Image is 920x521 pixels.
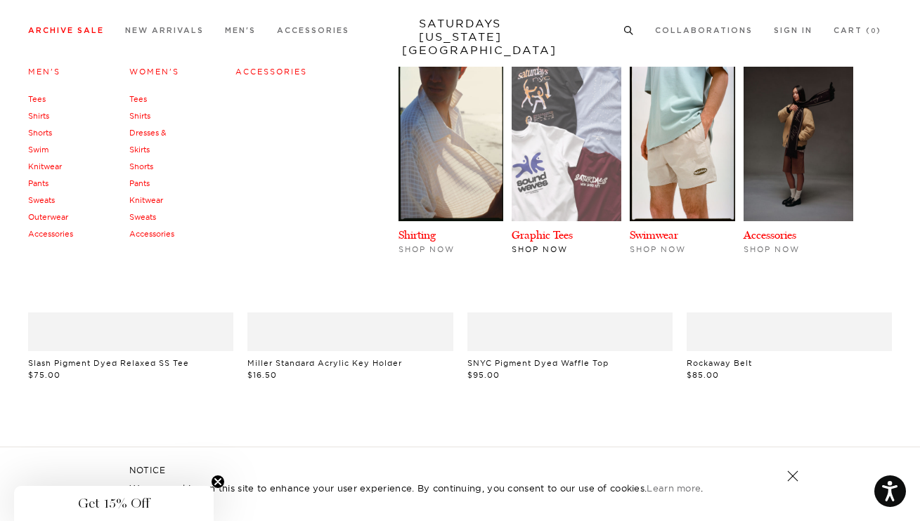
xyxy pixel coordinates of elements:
[28,111,49,121] a: Shirts
[402,17,518,57] a: SATURDAYS[US_STATE][GEOGRAPHIC_DATA]
[129,195,163,205] a: Knitwear
[28,145,48,154] a: Swim
[512,228,573,242] a: Graphic Tees
[129,67,179,77] a: Women's
[630,228,678,242] a: Swimwear
[774,27,812,34] a: Sign In
[28,128,52,138] a: Shorts
[125,27,204,34] a: New Arrivals
[28,212,68,222] a: Outerwear
[129,161,153,171] a: Shorts
[14,486,214,521] div: Get 15% OffClose teaser
[129,212,156,222] a: Sweats
[28,358,189,368] a: Slash Pigment Dyed Relaxed SS Tee
[467,370,500,380] span: $95.00
[28,94,46,104] a: Tees
[399,228,436,242] a: Shirting
[129,128,167,154] a: Dresses & Skirts
[235,67,307,77] a: Accessories
[247,358,402,368] a: Miller Standard Acrylic Key Holder
[129,111,150,121] a: Shirts
[129,464,791,477] h5: NOTICE
[871,28,876,34] small: 0
[744,228,796,242] a: Accessories
[647,482,701,494] a: Learn more
[28,195,55,205] a: Sweats
[834,27,881,34] a: Cart (0)
[28,67,60,77] a: Men's
[655,27,753,34] a: Collaborations
[78,495,150,512] span: Get 15% Off
[28,370,60,380] span: $75.00
[28,229,73,239] a: Accessories
[211,475,225,489] button: Close teaser
[28,27,104,34] a: Archive Sale
[28,178,48,188] a: Pants
[129,178,150,188] a: Pants
[225,27,256,34] a: Men's
[129,229,174,239] a: Accessories
[247,370,277,380] span: $16.50
[129,94,147,104] a: Tees
[687,370,719,380] span: $85.00
[129,481,741,495] p: We use cookies on this site to enhance your user experience. By continuing, you consent to our us...
[687,358,752,368] a: Rockaway Belt
[28,161,62,171] a: Knitwear
[467,358,609,368] a: SNYC Pigment Dyed Waffle Top
[277,27,349,34] a: Accessories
